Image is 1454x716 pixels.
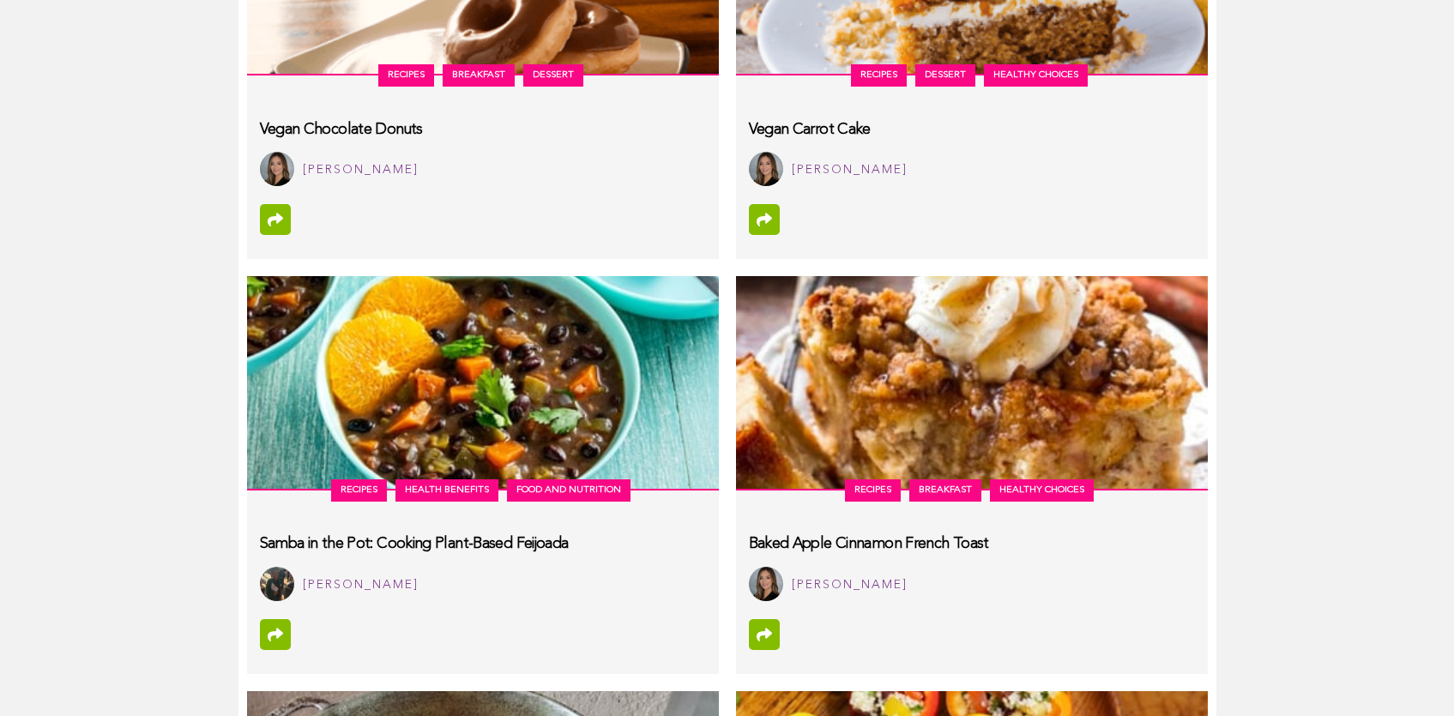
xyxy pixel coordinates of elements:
[749,567,783,601] img: Jasmine Oregel
[331,479,387,502] a: Recipes
[1368,634,1454,716] iframe: Chat Widget
[507,479,630,502] a: Food and Nutrition
[909,479,981,502] a: Breakfast
[915,64,975,87] a: dessert
[523,64,583,87] a: dessert
[303,575,419,596] div: [PERSON_NAME]
[247,107,719,199] a: Vegan Chocolate Donuts Jasmine Oregel [PERSON_NAME]
[247,521,719,613] a: Samba in the Pot: Cooking Plant-Based Feijoada Alexis Fedrick [PERSON_NAME]
[260,152,294,186] img: Jasmine Oregel
[443,64,515,87] a: Breakfast
[736,107,1208,199] a: Vegan Carrot Cake Jasmine Oregel [PERSON_NAME]
[792,575,908,596] div: [PERSON_NAME]
[736,276,1208,490] img: baked-apple-cinnamon-French-toast
[395,479,498,502] a: Health Benefits
[303,159,419,181] div: [PERSON_NAME]
[749,122,871,137] h3: Vegan Carrot Cake
[247,276,719,490] img: samba-in-the-pot-cooking-plant-based-feijoada
[260,567,294,601] img: Alexis Fedrick
[260,122,423,137] h3: Vegan Chocolate Donuts
[736,521,1208,613] a: Baked Apple Cinnamon French Toast Jasmine Oregel [PERSON_NAME]
[378,64,434,87] a: Recipes
[792,159,908,181] div: [PERSON_NAME]
[845,479,901,502] a: Recipes
[851,64,907,87] a: Recipes
[990,479,1094,502] a: Healthy Choices
[984,64,1088,87] a: Healthy Choices
[260,536,569,551] h3: Samba in the Pot: Cooking Plant-Based Feijoada
[749,152,783,186] img: Jasmine Oregel
[749,536,989,551] h3: Baked Apple Cinnamon French Toast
